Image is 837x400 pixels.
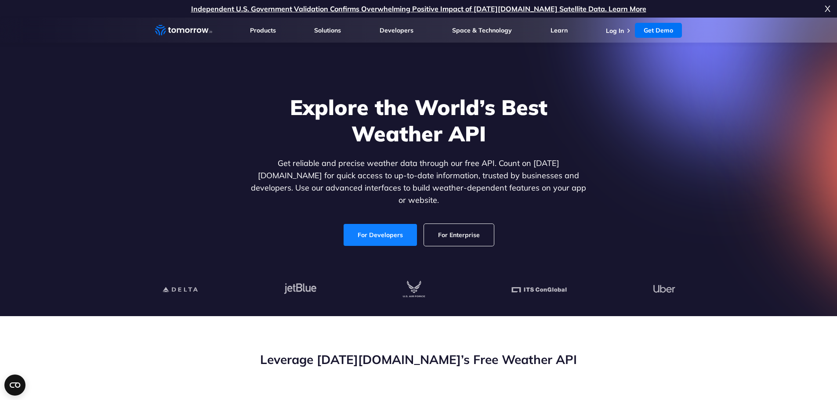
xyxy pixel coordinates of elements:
a: Independent U.S. Government Validation Confirms Overwhelming Positive Impact of [DATE][DOMAIN_NAM... [191,4,646,13]
p: Get reliable and precise weather data through our free API. Count on [DATE][DOMAIN_NAME] for quic... [249,157,588,206]
h2: Leverage [DATE][DOMAIN_NAME]’s Free Weather API [155,351,682,368]
a: Home link [155,24,212,37]
button: Open CMP widget [4,375,25,396]
a: Products [250,26,276,34]
a: Space & Technology [452,26,512,34]
a: For Developers [344,224,417,246]
h1: Explore the World’s Best Weather API [249,94,588,147]
a: Developers [380,26,413,34]
a: Solutions [314,26,341,34]
a: Get Demo [635,23,682,38]
a: Log In [606,27,624,35]
a: For Enterprise [424,224,494,246]
a: Learn [551,26,568,34]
